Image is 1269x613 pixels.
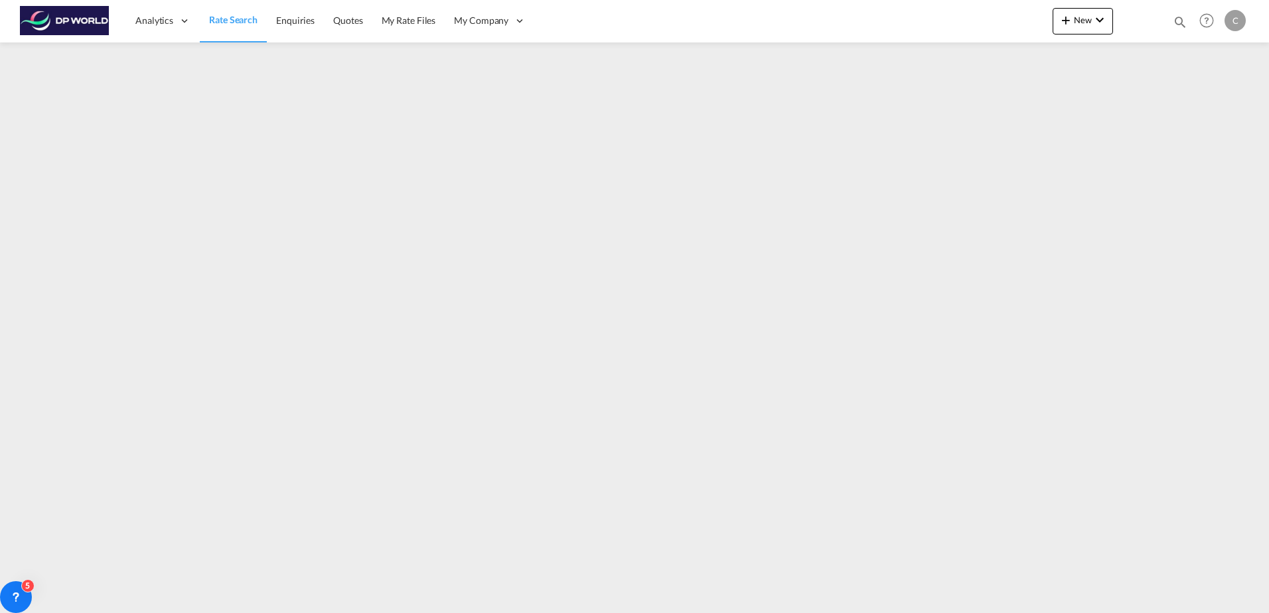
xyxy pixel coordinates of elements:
span: My Rate Files [382,15,436,26]
md-icon: icon-magnify [1173,15,1187,29]
button: icon-plus 400-fgNewicon-chevron-down [1053,8,1113,34]
div: C [1225,10,1246,31]
span: Analytics [135,14,173,27]
span: Rate Search [209,14,258,25]
span: New [1058,15,1108,25]
div: Help [1195,9,1225,33]
span: Enquiries [276,15,315,26]
md-icon: icon-plus 400-fg [1058,12,1074,28]
md-icon: icon-chevron-down [1092,12,1108,28]
span: My Company [454,14,508,27]
img: c08ca190194411f088ed0f3ba295208c.png [20,6,110,36]
span: Help [1195,9,1218,32]
div: icon-magnify [1173,15,1187,34]
span: Quotes [333,15,362,26]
